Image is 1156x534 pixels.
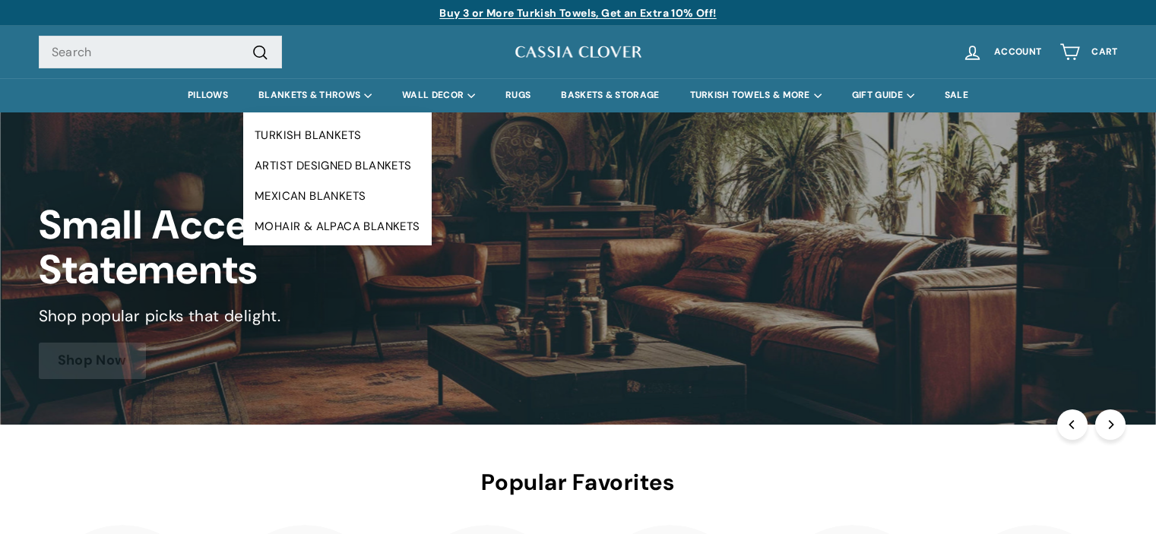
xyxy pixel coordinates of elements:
summary: BLANKETS & THROWS [243,78,387,112]
a: MEXICAN BLANKETS [243,181,432,211]
h2: Popular Favorites [39,470,1118,495]
summary: TURKISH TOWELS & MORE [675,78,837,112]
a: MOHAIR & ALPACA BLANKETS [243,211,432,242]
a: Buy 3 or More Turkish Towels, Get an Extra 10% Off! [439,6,716,20]
a: ARTIST DESIGNED BLANKETS [243,150,432,181]
a: TURKISH BLANKETS [243,120,432,150]
div: Primary [8,78,1148,112]
a: Account [953,30,1050,74]
a: BASKETS & STORAGE [546,78,674,112]
summary: WALL DECOR [387,78,490,112]
a: PILLOWS [173,78,243,112]
span: Cart [1091,47,1117,57]
a: RUGS [490,78,546,112]
input: Search [39,36,282,69]
a: Cart [1050,30,1126,74]
button: Next [1095,409,1126,440]
summary: GIFT GUIDE [837,78,930,112]
a: SALE [930,78,983,112]
button: Previous [1057,409,1088,440]
span: Account [994,47,1041,57]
